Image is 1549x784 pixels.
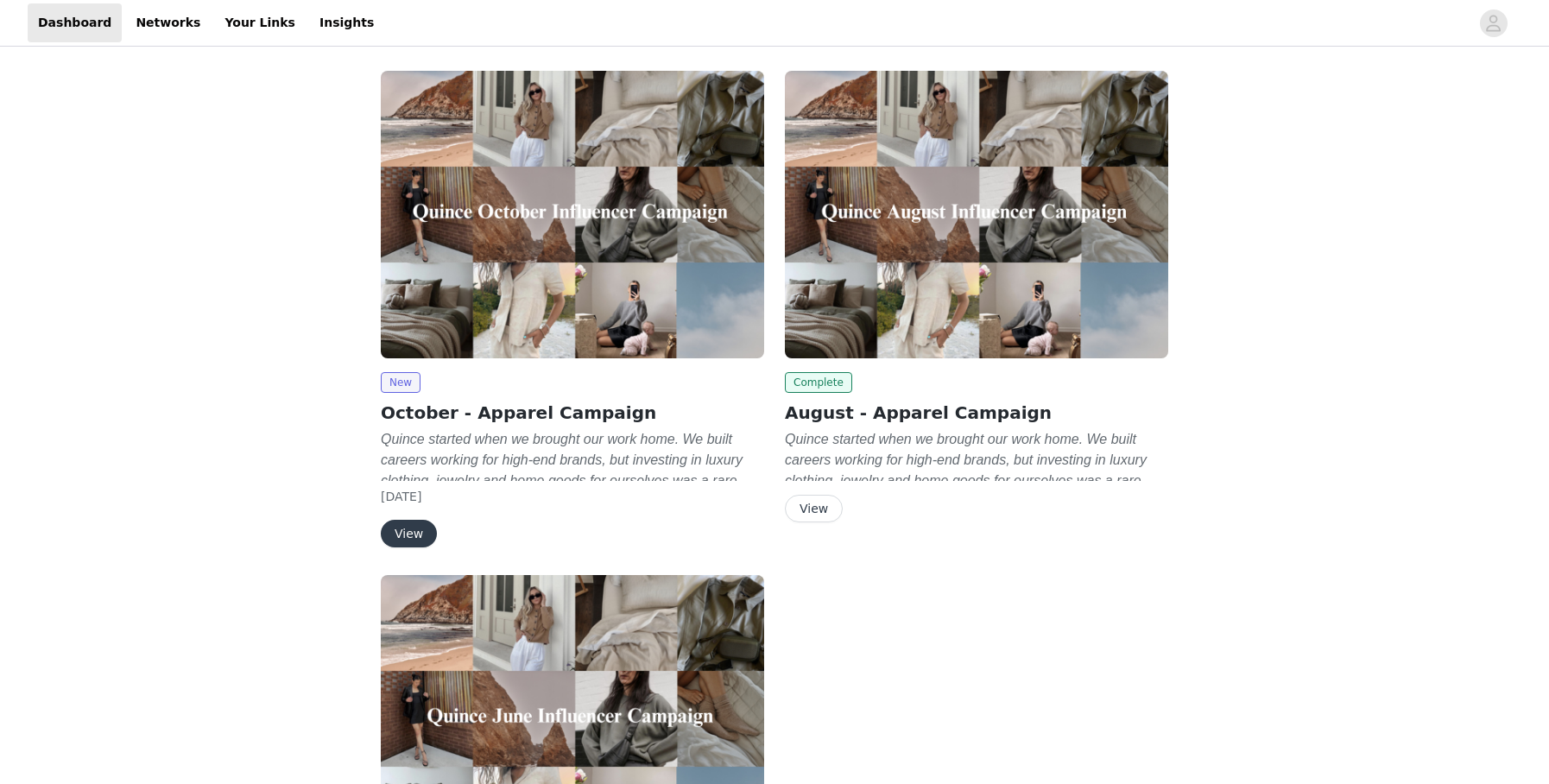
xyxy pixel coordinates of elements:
em: Quince started when we brought our work home. We built careers working for high-end brands, but i... [381,432,749,550]
a: Your Links [214,3,306,42]
h2: October - Apparel Campaign [381,400,764,426]
a: View [381,528,437,541]
img: Quince [785,71,1168,358]
div: avatar [1485,9,1502,37]
button: View [381,520,437,547]
img: Quince [381,71,764,358]
span: Complete [785,372,852,393]
em: Quince started when we brought our work home. We built careers working for high-end brands, but i... [785,432,1153,550]
a: View [785,503,843,515]
span: [DATE] [381,490,421,503]
a: Dashboard [28,3,122,42]
h2: August - Apparel Campaign [785,400,1168,426]
a: Insights [309,3,384,42]
button: View [785,495,843,522]
a: Networks [125,3,211,42]
span: New [381,372,420,393]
